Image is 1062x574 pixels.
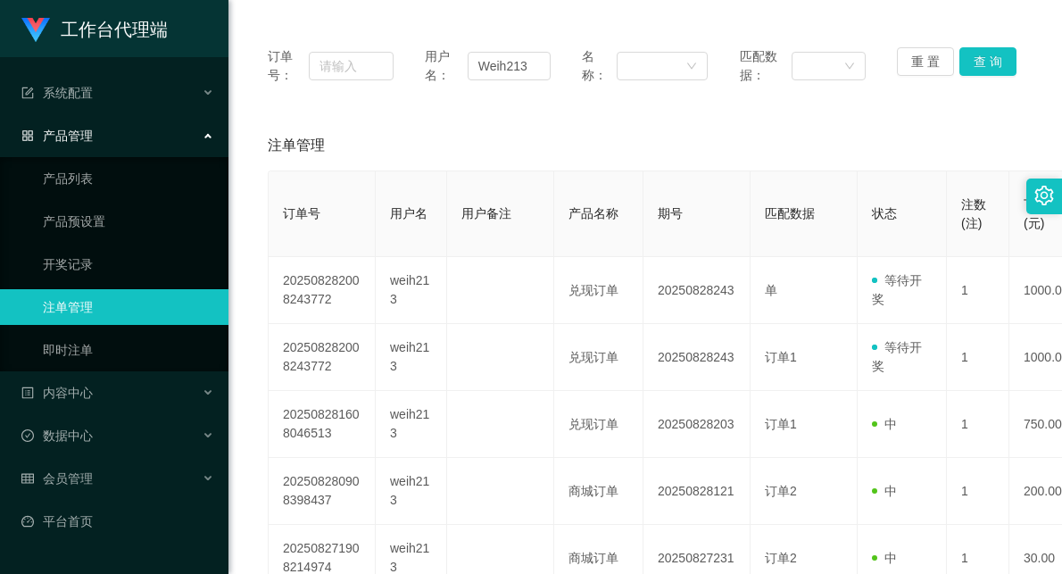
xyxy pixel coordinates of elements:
i: 图标: profile [21,387,34,399]
span: 等待开奖 [872,340,922,373]
td: 兑现订单 [554,391,643,458]
td: weih213 [376,391,447,458]
a: 图标: dashboard平台首页 [21,503,214,539]
td: 1 [947,391,1009,458]
span: 用户名： [425,47,468,85]
span: 订单号： [268,47,309,85]
span: 中 [872,417,897,431]
i: 图标: down [686,61,697,73]
i: 图标: check-circle-o [21,429,34,442]
span: 订单1 [765,350,797,364]
td: 20250828243 [643,257,751,324]
td: 202508282008243772 [269,324,376,391]
a: 产品预设置 [43,204,214,239]
a: 开奖记录 [43,246,214,282]
span: 产品名称 [568,206,618,220]
i: 图标: down [844,61,855,73]
td: 20250828121 [643,458,751,525]
button: 重 置 [897,47,954,76]
span: 产品管理 [21,129,93,143]
span: 单 [765,283,777,297]
td: weih213 [376,257,447,324]
td: 1 [947,324,1009,391]
td: 兑现订单 [554,324,643,391]
span: 系统配置 [21,86,93,100]
td: 1 [947,257,1009,324]
td: 202508282008243772 [269,257,376,324]
td: 20250828203 [643,391,751,458]
span: 数据中心 [21,428,93,443]
a: 注单管理 [43,289,214,325]
td: 20250828243 [643,324,751,391]
span: 用户备注 [461,206,511,220]
td: 202508280908398437 [269,458,376,525]
span: 名称： [582,47,617,85]
input: 请输入 [468,52,551,80]
i: 图标: appstore-o [21,129,34,142]
span: 内容中心 [21,386,93,400]
i: 图标: form [21,87,34,99]
span: 中 [872,484,897,498]
span: 订单2 [765,551,797,565]
button: 查 询 [959,47,1016,76]
span: 用户名 [390,206,427,220]
span: 订单2 [765,484,797,498]
span: 中 [872,551,897,565]
span: 匹配数据： [740,47,792,85]
span: 匹配数据 [765,206,815,220]
img: logo.9652507e.png [21,18,50,43]
span: 会员管理 [21,471,93,486]
td: weih213 [376,324,447,391]
span: 注数(注) [961,197,986,230]
h1: 工作台代理端 [61,1,168,58]
td: 商城订单 [554,458,643,525]
td: 兑现订单 [554,257,643,324]
td: 202508281608046513 [269,391,376,458]
span: 注单管理 [268,135,325,156]
i: 图标: setting [1034,186,1054,205]
span: 等待开奖 [872,273,922,306]
a: 产品列表 [43,161,214,196]
i: 图标: table [21,472,34,485]
span: 订单1 [765,417,797,431]
span: 订单号 [283,206,320,220]
td: weih213 [376,458,447,525]
span: 期号 [658,206,683,220]
td: 1 [947,458,1009,525]
a: 即时注单 [43,332,214,368]
a: 工作台代理端 [21,21,168,36]
input: 请输入 [309,52,394,80]
span: 状态 [872,206,897,220]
